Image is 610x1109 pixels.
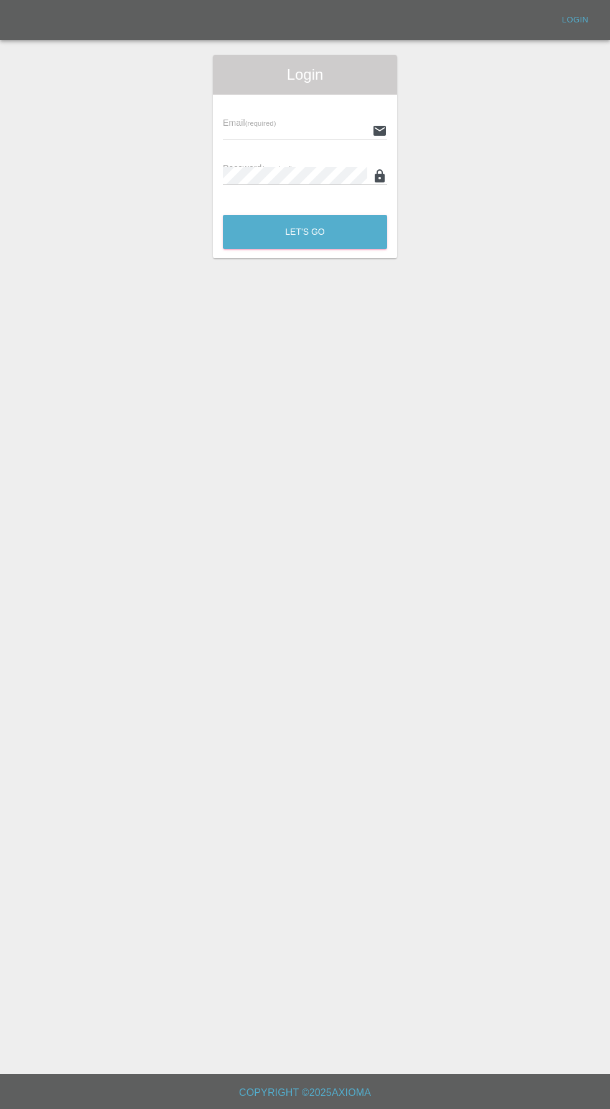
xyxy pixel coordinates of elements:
span: Password [223,163,293,173]
span: Email [223,118,276,128]
a: Login [555,11,595,30]
h6: Copyright © 2025 Axioma [10,1084,600,1102]
button: Let's Go [223,215,387,249]
small: (required) [245,120,276,127]
span: Login [223,65,387,85]
small: (required) [262,165,293,172]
